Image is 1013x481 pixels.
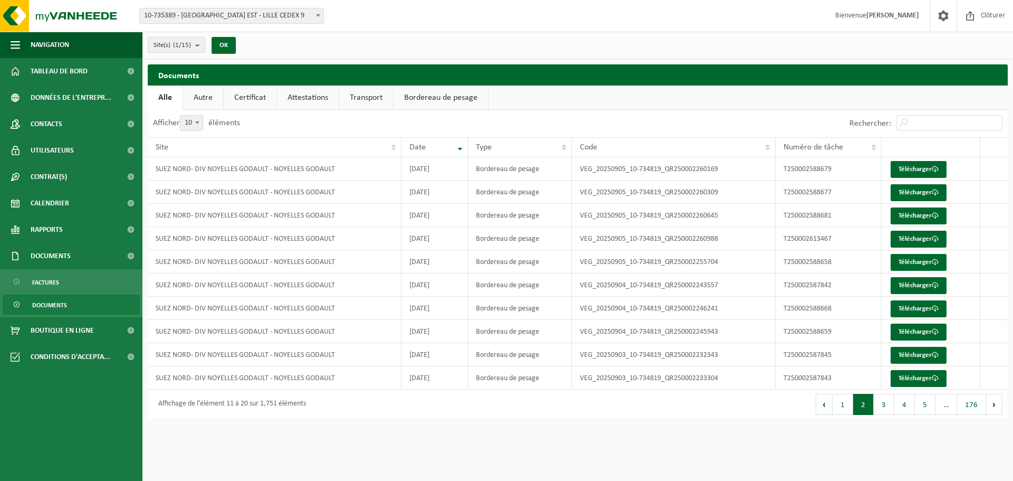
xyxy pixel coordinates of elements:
td: Bordereau de pesage [468,157,572,181]
a: Attestations [277,86,339,110]
td: VEG_20250904_10-734819_QR250002245943 [572,320,776,343]
td: [DATE] [402,181,468,204]
td: SUEZ NORD- DIV NOYELLES GODAULT - NOYELLES GODAULT [148,273,402,297]
td: [DATE] [402,204,468,227]
td: SUEZ NORD- DIV NOYELLES GODAULT - NOYELLES GODAULT [148,181,402,204]
span: Factures [32,272,59,293]
a: Télécharger [891,300,947,317]
td: VEG_20250905_10-734819_QR250002260645 [572,204,776,227]
button: 3 [874,394,894,415]
td: [DATE] [402,227,468,250]
a: Documents [3,295,140,315]
span: Données de l'entrepr... [31,84,111,111]
td: SUEZ NORD- DIV NOYELLES GODAULT - NOYELLES GODAULT [148,343,402,366]
a: Transport [339,86,393,110]
td: VEG_20250903_10-734819_QR250002232343 [572,343,776,366]
a: Factures [3,272,140,292]
td: Bordereau de pesage [468,227,572,250]
td: T250002588681 [776,204,882,227]
span: Site(s) [154,37,191,53]
span: 10-735389 - SUEZ RV NORD EST - LILLE CEDEX 9 [139,8,324,24]
td: T250002588658 [776,250,882,273]
td: Bordereau de pesage [468,297,572,320]
td: [DATE] [402,273,468,297]
span: 10 [180,115,203,131]
a: Télécharger [891,347,947,364]
span: Numéro de tâche [783,143,843,152]
td: SUEZ NORD- DIV NOYELLES GODAULT - NOYELLES GODAULT [148,204,402,227]
td: VEG_20250905_10-734819_QR250002255704 [572,250,776,273]
button: 1 [833,394,853,415]
a: Télécharger [891,277,947,294]
td: T250002588677 [776,181,882,204]
a: Télécharger [891,161,947,178]
span: Tableau de bord [31,58,88,84]
button: 4 [894,394,915,415]
iframe: chat widget [5,458,176,481]
span: Rapports [31,216,63,243]
label: Rechercher: [849,119,891,128]
button: 5 [915,394,935,415]
button: Previous [816,394,833,415]
button: OK [212,37,236,54]
td: Bordereau de pesage [468,181,572,204]
td: Bordereau de pesage [468,250,572,273]
span: 10-735389 - SUEZ RV NORD EST - LILLE CEDEX 9 [140,8,323,23]
td: VEG_20250905_10-734819_QR250002260309 [572,181,776,204]
td: T250002587843 [776,366,882,390]
button: Next [986,394,1002,415]
td: SUEZ NORD- DIV NOYELLES GODAULT - NOYELLES GODAULT [148,320,402,343]
span: Utilisateurs [31,137,74,164]
td: T250002588668 [776,297,882,320]
td: T250002588679 [776,157,882,181]
td: SUEZ NORD- DIV NOYELLES GODAULT - NOYELLES GODAULT [148,297,402,320]
td: [DATE] [402,157,468,181]
a: Alle [148,86,183,110]
span: Type [476,143,492,152]
button: Site(s)(1/15) [148,37,205,53]
span: Contacts [31,111,62,137]
span: … [935,394,957,415]
td: Bordereau de pesage [468,204,572,227]
a: Télécharger [891,231,947,248]
td: Bordereau de pesage [468,273,572,297]
span: Documents [31,243,71,269]
a: Certificat [224,86,276,110]
span: Site [156,143,168,152]
td: Bordereau de pesage [468,320,572,343]
a: Bordereau de pesage [394,86,488,110]
td: [DATE] [402,366,468,390]
button: 176 [957,394,986,415]
td: [DATE] [402,343,468,366]
td: SUEZ NORD- DIV NOYELLES GODAULT - NOYELLES GODAULT [148,227,402,250]
span: Conditions d'accepta... [31,344,110,370]
td: T250002587845 [776,343,882,366]
td: [DATE] [402,320,468,343]
td: VEG_20250905_10-734819_QR250002260169 [572,157,776,181]
button: 2 [853,394,874,415]
td: T250002613467 [776,227,882,250]
div: Affichage de l'élément 11 à 20 sur 1,751 éléments [153,395,306,414]
span: Date [409,143,426,152]
td: [DATE] [402,297,468,320]
span: Calendrier [31,190,69,216]
td: [DATE] [402,250,468,273]
span: Contrat(s) [31,164,67,190]
a: Télécharger [891,184,947,201]
a: Télécharger [891,324,947,341]
td: SUEZ NORD- DIV NOYELLES GODAULT - NOYELLES GODAULT [148,157,402,181]
td: T250002588659 [776,320,882,343]
span: Code [580,143,597,152]
td: VEG_20250903_10-734819_QR250002233304 [572,366,776,390]
span: Navigation [31,32,69,58]
td: VEG_20250905_10-734819_QR250002260988 [572,227,776,250]
td: SUEZ NORD- DIV NOYELLES GODAULT - NOYELLES GODAULT [148,366,402,390]
h2: Documents [148,64,1008,85]
a: Autre [183,86,223,110]
td: Bordereau de pesage [468,366,572,390]
td: VEG_20250904_10-734819_QR250002243557 [572,273,776,297]
td: T250002587842 [776,273,882,297]
span: 10 [180,116,203,130]
td: Bordereau de pesage [468,343,572,366]
label: Afficher éléments [153,119,240,127]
